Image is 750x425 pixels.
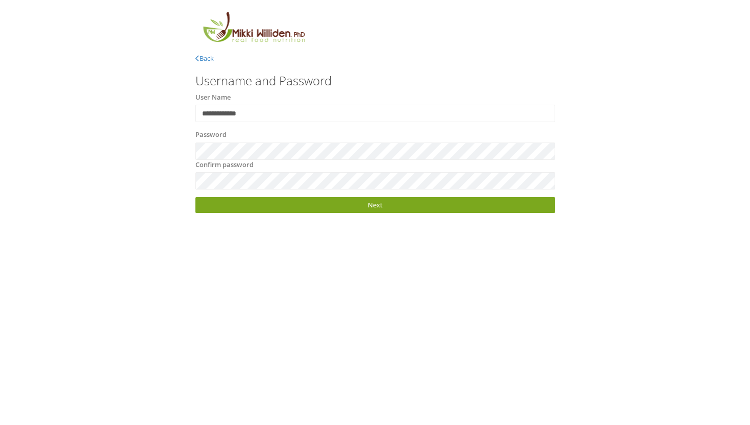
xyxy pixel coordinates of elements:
[195,160,254,170] label: Confirm password
[195,197,555,213] a: Next
[195,10,312,49] img: MikkiLogoMain.png
[195,54,214,63] a: Back
[195,130,227,140] label: Password
[195,74,555,87] h3: Username and Password
[195,92,231,103] label: User Name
